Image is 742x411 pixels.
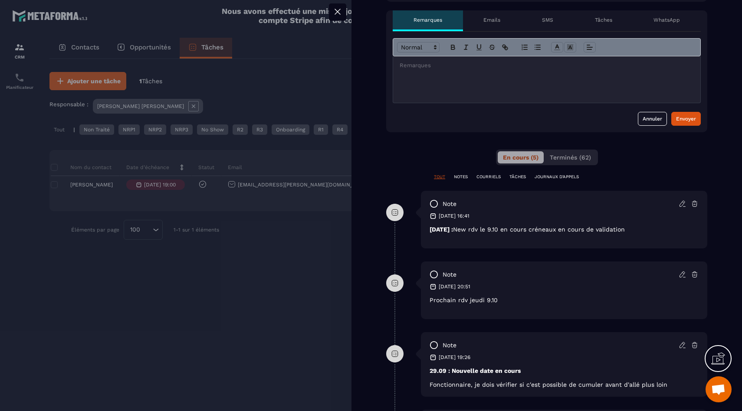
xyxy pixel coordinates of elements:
[595,16,612,23] p: Tâches
[443,200,456,208] p: note
[430,226,699,233] p: New rdv le 9.10 en cours créneaux en cours de validation
[430,297,699,303] p: Prochain rdv jeudi 9.10
[509,174,526,180] p: TÂCHES
[439,212,469,219] p: [DATE] 16:41
[503,154,538,161] span: En cours (5)
[706,376,732,402] div: Ouvrir le chat
[498,151,544,163] button: En cours (5)
[542,16,553,23] p: SMS
[443,341,456,349] p: note
[430,226,453,233] strong: [DATE] :
[439,354,470,361] p: [DATE] 19:26
[434,174,445,180] p: TOUT
[483,16,500,23] p: Emails
[545,151,596,163] button: Terminés (62)
[454,174,468,180] p: NOTES
[443,271,456,279] p: note
[414,16,442,23] p: Remarques
[430,367,521,374] strong: 29.09 : Nouvelle date en cours
[550,154,591,161] span: Terminés (62)
[676,114,696,123] div: Envoyer
[535,174,579,180] p: JOURNAUX D'APPELS
[439,283,470,290] p: [DATE] 20:51
[653,16,680,23] p: WhatsApp
[476,174,501,180] p: COURRIELS
[638,112,667,126] button: Annuler
[671,112,701,126] button: Envoyer
[430,381,699,388] li: Fonctionnaire, je dois vérifier si c'est possible de cumuler avant d'allé plus loin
